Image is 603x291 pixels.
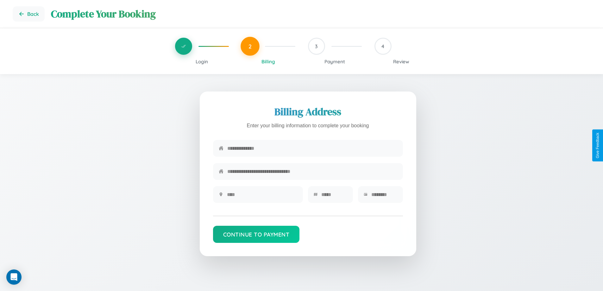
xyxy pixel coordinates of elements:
button: Go back [13,6,45,22]
h1: Complete Your Booking [51,7,590,21]
span: Login [196,59,208,65]
span: 3 [315,43,318,49]
span: Payment [324,59,345,65]
h2: Billing Address [213,105,403,119]
p: Enter your billing information to complete your booking [213,121,403,130]
span: 2 [248,43,252,50]
button: Continue to Payment [213,226,300,243]
span: 4 [381,43,384,49]
span: Billing [261,59,275,65]
span: Review [393,59,409,65]
div: Open Intercom Messenger [6,269,22,285]
div: Give Feedback [595,133,600,158]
